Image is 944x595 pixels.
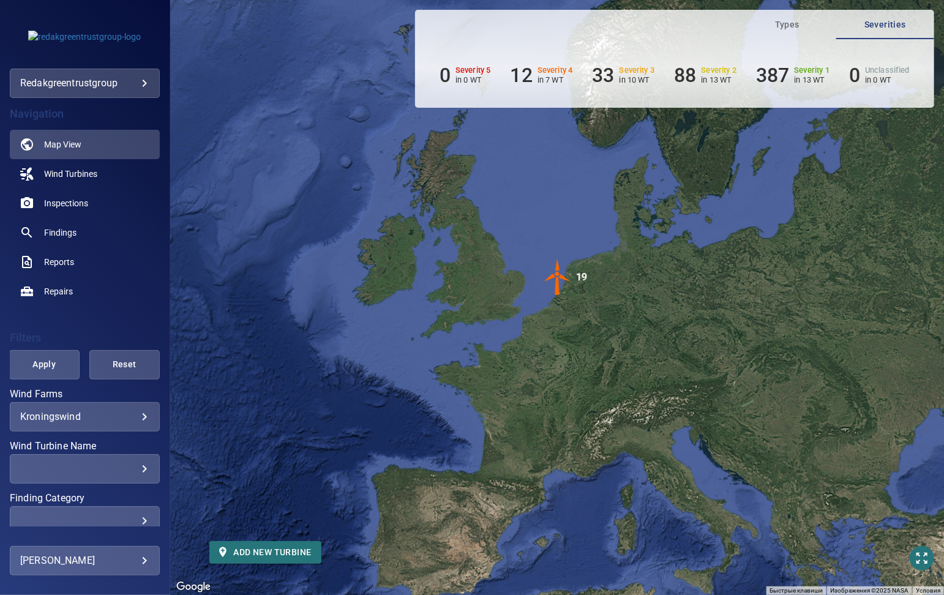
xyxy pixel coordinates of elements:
button: Reset [89,350,160,380]
span: Add new turbine [219,545,312,560]
h4: Navigation [10,108,160,120]
h6: Severity 5 [455,66,491,75]
div: redakgreentrustgroup [10,69,160,98]
p: in 0 WT [865,75,910,84]
h6: Severity 2 [702,66,737,75]
a: windturbines noActive [10,159,160,189]
p: in 13 WT [702,75,737,84]
div: Wind Turbine Name [10,454,160,484]
h6: Severity 1 [795,66,830,75]
h4: Filters [10,332,160,344]
h6: 0 [849,64,860,87]
li: Severity 5 [440,64,491,87]
p: in 13 WT [795,75,830,84]
span: Inspections [44,197,88,209]
img: redakgreentrustgroup-logo [28,31,141,43]
div: [PERSON_NAME] [20,551,149,571]
label: Finding Category [10,493,160,503]
gmp-advanced-marker: 19 [539,259,576,297]
li: Severity 2 [674,64,736,87]
li: Severity 3 [592,64,654,87]
div: Finding Category [10,506,160,536]
p: in 10 WT [620,75,655,84]
h6: 88 [674,64,696,87]
a: findings noActive [10,218,160,247]
span: Severities [844,17,927,32]
span: Apply [24,357,64,372]
li: Severity 4 [511,64,573,87]
span: Wind Turbines [44,168,97,180]
a: reports noActive [10,247,160,277]
h6: 387 [756,64,789,87]
h6: 33 [592,64,614,87]
a: Открыть эту область в Google Картах (в новом окне) [173,579,214,595]
h6: Unclassified [865,66,910,75]
span: Map View [44,138,81,151]
label: Wind Turbine Name [10,441,160,451]
span: Изображения ©2025 NASA [830,587,908,594]
button: Быстрые клавиши [770,586,823,595]
div: 19 [576,259,587,296]
a: Условия (ссылка откроется в новой вкладке) [916,587,940,594]
li: Severity Unclassified [849,64,910,87]
span: Types [746,17,829,32]
h6: Severity 3 [620,66,655,75]
h6: 0 [440,64,451,87]
a: inspections noActive [10,189,160,218]
h6: Severity 4 [538,66,573,75]
div: redakgreentrustgroup [20,73,149,93]
span: Reset [105,357,144,372]
p: in 7 WT [538,75,573,84]
button: Add new turbine [209,541,321,564]
img: windFarmIconCat4.svg [539,259,576,296]
span: Reports [44,256,74,268]
li: Severity 1 [756,64,830,87]
div: Wind Farms [10,402,160,432]
span: Findings [44,226,77,239]
a: map active [10,130,160,159]
button: Apply [9,350,80,380]
span: Repairs [44,285,73,297]
div: Kroningswind [20,411,149,422]
label: Wind Farms [10,389,160,399]
a: repairs noActive [10,277,160,306]
img: Google [173,579,214,595]
p: in 0 WT [455,75,491,84]
h6: 12 [511,64,533,87]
